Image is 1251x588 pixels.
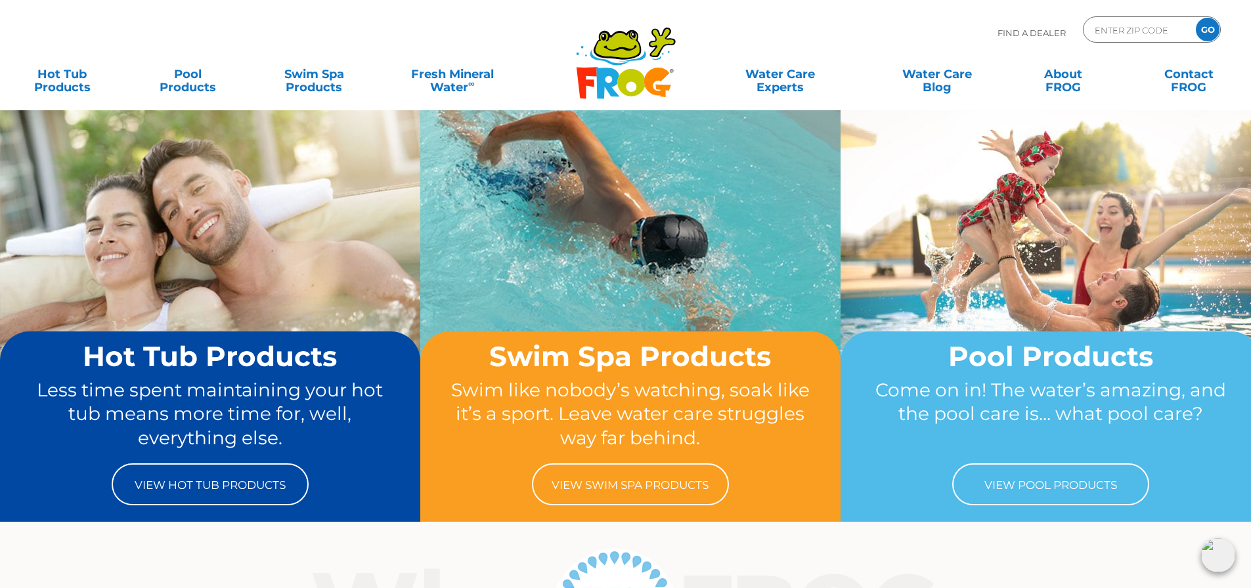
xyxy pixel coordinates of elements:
input: Zip Code Form [1093,20,1182,39]
a: Swim SpaProducts [265,61,363,87]
p: Find A Dealer [998,16,1066,49]
p: Less time spent maintaining your hot tub means more time for, well, everything else. [25,378,395,450]
a: PoolProducts [139,61,237,87]
h2: Swim Spa Products [445,341,816,371]
a: Fresh MineralWater∞ [391,61,514,87]
a: Water CareBlog [888,61,986,87]
img: home-banner-swim-spa-short [420,110,841,423]
h2: Hot Tub Products [25,341,395,371]
a: Water CareExperts [701,61,860,87]
h2: Pool Products [866,341,1236,371]
p: Swim like nobody’s watching, soak like it’s a sport. Leave water care struggles way far behind. [445,378,816,450]
a: ContactFROG [1140,61,1238,87]
input: GO [1196,18,1219,41]
p: Come on in! The water’s amazing, and the pool care is… what pool care? [866,378,1236,450]
a: View Hot Tub Products [112,463,309,505]
sup: ∞ [468,78,475,89]
a: View Swim Spa Products [532,463,729,505]
a: Hot TubProducts [13,61,111,87]
a: AboutFROG [1014,61,1112,87]
img: openIcon [1201,538,1235,572]
a: View Pool Products [952,463,1149,505]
